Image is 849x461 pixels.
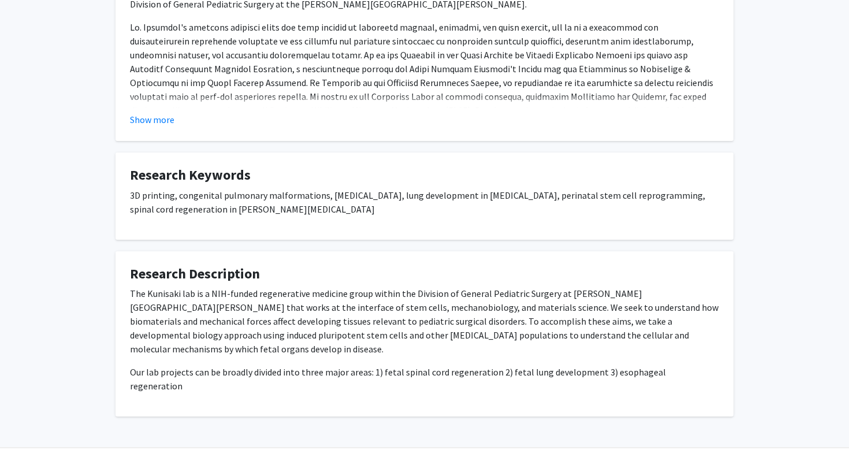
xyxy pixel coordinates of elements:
h4: Research Description [130,266,719,282]
h4: Research Keywords [130,167,719,184]
p: 3D printing, congenital pulmonary malformations, [MEDICAL_DATA], lung development in [MEDICAL_DAT... [130,188,719,216]
p: Lo. Ipsumdol's ametcons adipisci elits doe temp incidid ut laboreetd magnaal, enimadmi, ven quisn... [130,20,719,131]
p: The Kunisaki lab is a NIH-funded regenerative medicine group within the Division of General Pedia... [130,287,719,356]
iframe: Chat [9,409,49,452]
button: Show more [130,113,174,127]
p: Our lab projects can be broadly divided into three major areas: 1) fetal spinal cord regeneration... [130,365,719,393]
